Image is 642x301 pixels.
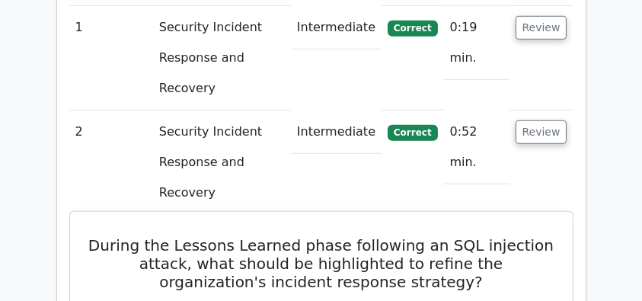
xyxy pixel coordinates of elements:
[153,6,291,110] td: Security Incident Response and Recovery
[153,110,291,215] td: Security Incident Response and Recovery
[388,21,437,36] span: Correct
[516,16,567,40] button: Review
[388,125,437,140] span: Correct
[88,236,554,291] h5: During the Lessons Learned phase following an SQL injection attack, what should be highlighted to...
[444,110,509,184] td: 0:52 min.
[69,6,153,110] td: 1
[516,120,567,144] button: Review
[291,110,382,154] td: Intermediate
[444,6,509,80] td: 0:19 min.
[291,6,382,50] td: Intermediate
[69,110,153,215] td: 2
